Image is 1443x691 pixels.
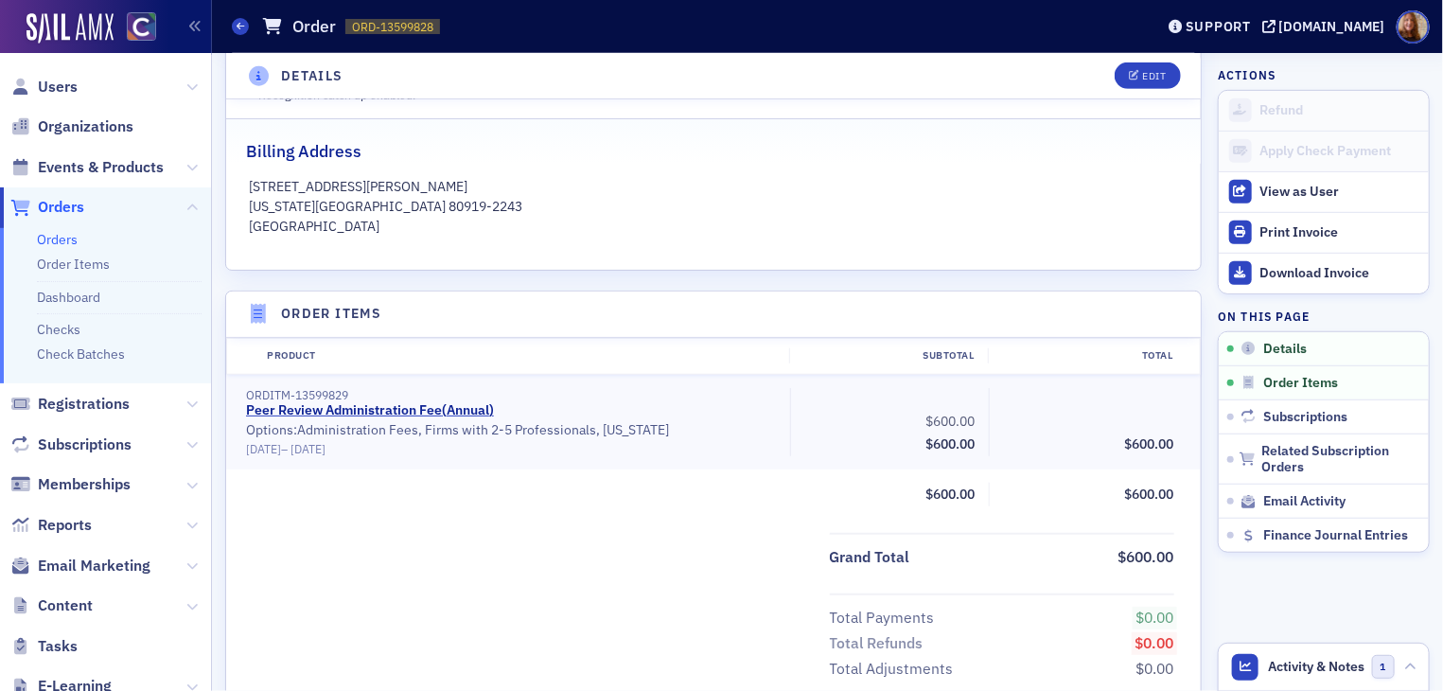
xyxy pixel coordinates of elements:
[830,658,954,681] div: Total Adjustments
[830,546,917,569] span: Grand Total
[250,177,1178,197] p: [STREET_ADDRESS][PERSON_NAME]
[26,13,114,44] img: SailAMX
[281,66,343,86] h4: Details
[830,607,941,629] span: Total Payments
[250,197,1178,217] p: [US_STATE][GEOGRAPHIC_DATA] 80919-2243
[1372,655,1396,679] span: 1
[38,197,84,218] span: Orders
[250,217,1178,237] p: [GEOGRAPHIC_DATA]
[1136,659,1174,678] span: $0.00
[926,435,976,452] span: $600.00
[1218,308,1430,325] h4: On this page
[1219,171,1429,212] button: View as User
[1218,66,1276,83] h4: Actions
[37,289,100,306] a: Dashboard
[10,116,133,137] a: Organizations
[1262,20,1392,33] button: [DOMAIN_NAME]
[1219,253,1429,293] a: Download Invoice
[10,474,131,495] a: Memberships
[281,304,381,324] h4: Order Items
[1263,527,1408,544] span: Finance Journal Entries
[1260,143,1419,160] div: Apply Check Payment
[352,19,433,35] span: ORD-13599828
[246,388,777,402] div: ORDITM-13599829
[37,345,125,363] a: Check Batches
[830,607,935,629] div: Total Payments
[1125,435,1174,452] span: $600.00
[10,394,130,415] a: Registrations
[10,636,78,657] a: Tasks
[37,321,80,338] a: Checks
[127,12,156,42] img: SailAMX
[38,434,132,455] span: Subscriptions
[1260,184,1419,201] div: View as User
[1135,633,1174,652] span: $0.00
[38,515,92,536] span: Reports
[38,595,93,616] span: Content
[1263,341,1307,358] span: Details
[246,139,361,164] h2: Billing Address
[1260,265,1419,282] div: Download Invoice
[246,402,494,419] a: Peer Review Administration Fee(Annual)
[37,256,110,273] a: Order Items
[38,77,78,97] span: Users
[10,595,93,616] a: Content
[1260,224,1419,241] div: Print Invoice
[1262,443,1420,476] span: Related Subscription Orders
[38,394,130,415] span: Registrations
[1263,409,1347,426] span: Subscriptions
[10,556,150,576] a: Email Marketing
[830,658,960,681] span: Total Adjustments
[38,157,164,178] span: Events & Products
[830,546,910,569] div: Grand Total
[10,515,92,536] a: Reports
[1263,375,1338,392] span: Order Items
[926,486,976,503] span: $600.00
[789,348,988,363] div: Subtotal
[246,442,777,456] div: –
[38,556,150,576] span: Email Marketing
[38,474,131,495] span: Memberships
[37,231,78,248] a: Orders
[254,348,789,363] div: Product
[114,12,156,44] a: View Homepage
[1397,10,1430,44] span: Profile
[1260,102,1419,119] div: Refund
[38,116,133,137] span: Organizations
[38,636,78,657] span: Tasks
[246,422,777,456] div: Options: Administration Fees, Firms with 2-5 Professionals, [US_STATE]
[1279,18,1385,35] div: [DOMAIN_NAME]
[1125,486,1174,503] span: $600.00
[1136,608,1174,627] span: $0.00
[10,77,78,97] a: Users
[290,441,326,456] span: [DATE]
[1115,62,1180,89] button: Edit
[10,434,132,455] a: Subscriptions
[1219,212,1429,253] a: Print Invoice
[1118,547,1174,566] span: $600.00
[988,348,1187,363] div: Total
[292,15,336,38] h1: Order
[1142,71,1166,81] div: Edit
[10,197,84,218] a: Orders
[1263,493,1346,510] span: Email Activity
[830,632,930,655] span: Total Refunds
[10,157,164,178] a: Events & Products
[926,413,976,430] span: $600.00
[1269,657,1365,677] span: Activity & Notes
[246,441,281,456] span: [DATE]
[830,632,924,655] div: Total Refunds
[1186,18,1251,35] div: Support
